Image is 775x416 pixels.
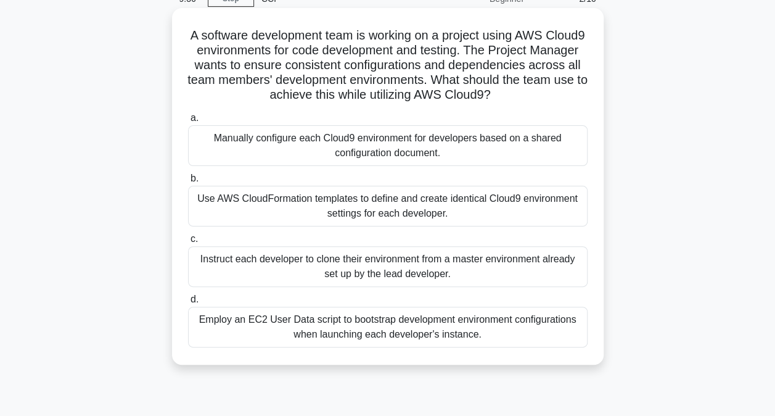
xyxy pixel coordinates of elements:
span: d. [191,294,199,304]
div: Employ an EC2 User Data script to bootstrap development environment configurations when launching... [188,307,588,347]
span: a. [191,112,199,123]
div: Use AWS CloudFormation templates to define and create identical Cloud9 environment settings for e... [188,186,588,227]
div: Instruct each developer to clone their environment from a master environment already set up by th... [188,246,588,287]
span: b. [191,173,199,183]
span: c. [191,233,198,244]
div: Manually configure each Cloud9 environment for developers based on a shared configuration document. [188,125,588,166]
h5: A software development team is working on a project using AWS Cloud9 environments for code develo... [187,28,589,103]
